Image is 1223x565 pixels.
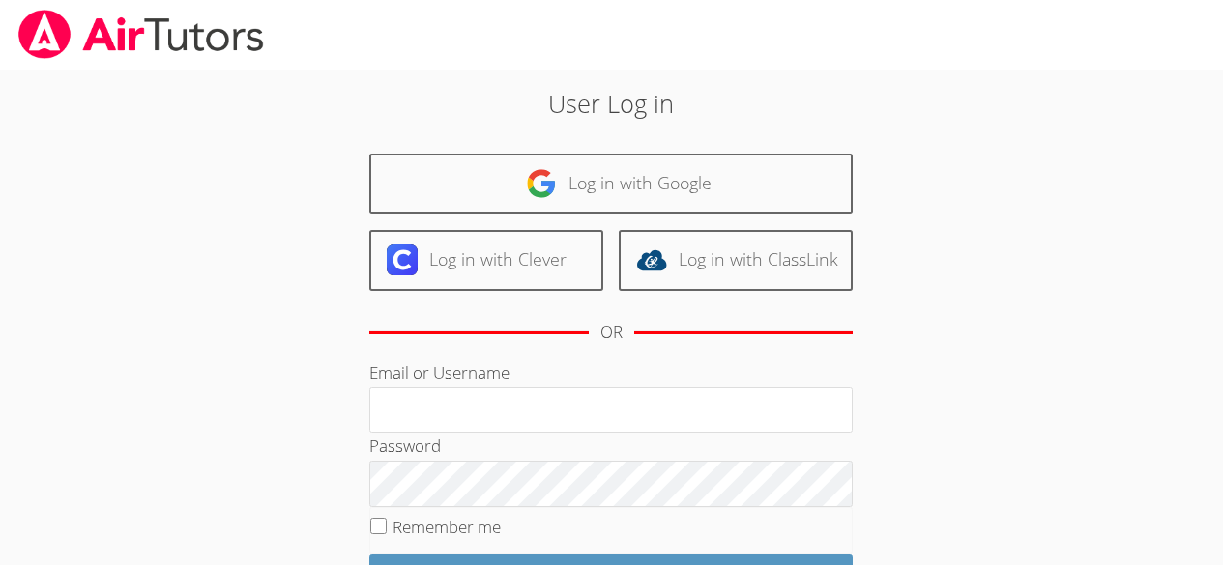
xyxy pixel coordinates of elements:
[281,85,942,122] h2: User Log in
[369,230,603,291] a: Log in with Clever
[636,244,667,275] img: classlink-logo-d6bb404cc1216ec64c9a2012d9dc4662098be43eaf13dc465df04b49fa7ab582.svg
[393,516,501,538] label: Remember me
[369,361,510,383] label: Email or Username
[600,319,623,347] div: OR
[369,154,853,214] a: Log in with Google
[526,168,557,199] img: google-logo-50288ca7cdecda66e5e0955fdab243c47b7ad437acaf1139b6f446037453330a.svg
[369,435,441,457] label: Password
[619,230,853,291] a: Log in with ClassLink
[16,10,266,59] img: airtutors_banner-c4298cdbf04f3fff15de1276eac7730deb9818008684d7c2e4769d2f7ddbe033.png
[387,244,418,275] img: clever-logo-6eab21bc6e7a338710f1a6ff85c0baf02591cd810cc4098c63d3a4b26e2feb20.svg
